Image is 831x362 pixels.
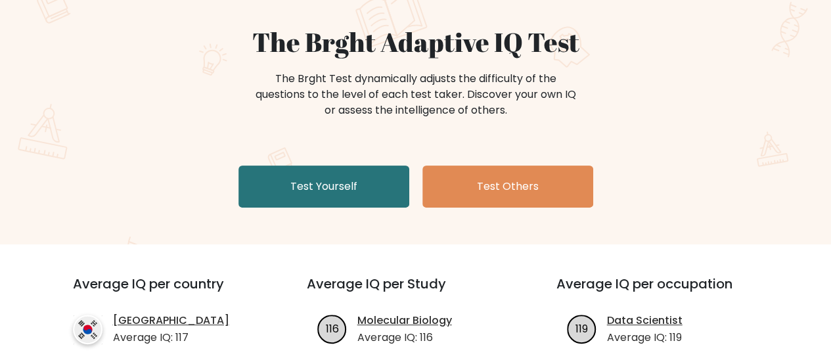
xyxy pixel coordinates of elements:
[607,313,683,328] a: Data Scientist
[113,330,229,346] p: Average IQ: 117
[307,276,525,307] h3: Average IQ per Study
[357,313,452,328] a: Molecular Biology
[95,26,736,58] h1: The Brght Adaptive IQ Test
[73,276,259,307] h3: Average IQ per country
[607,330,683,346] p: Average IQ: 119
[113,313,229,328] a: [GEOGRAPHIC_DATA]
[252,71,580,118] div: The Brght Test dynamically adjusts the difficulty of the questions to the level of each test take...
[575,321,588,336] text: 119
[325,321,338,336] text: 116
[238,166,409,208] a: Test Yourself
[73,315,102,344] img: country
[556,276,775,307] h3: Average IQ per occupation
[422,166,593,208] a: Test Others
[357,330,452,346] p: Average IQ: 116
